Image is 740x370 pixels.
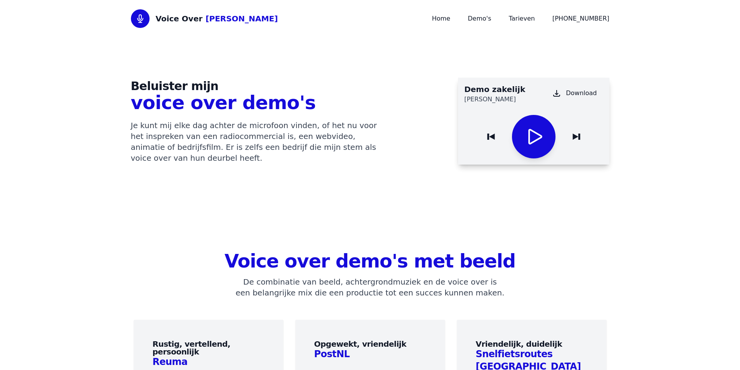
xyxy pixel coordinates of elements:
span: Voice Over [156,13,203,24]
button: Previous [482,127,500,146]
a: Home [131,9,278,28]
a: Demo's [468,15,491,22]
span: [PERSON_NAME] [205,13,278,24]
a: Home [432,15,450,22]
h2: Voice over demo's met beeld [131,252,609,270]
button: Play / Pause [512,115,555,158]
button: Next [567,127,586,146]
h3: Demo zakelijk [464,84,525,95]
a: [PHONE_NUMBER] [552,15,609,22]
h3: Opgewekt, vriendelijk [314,340,426,348]
p: Je kunt mij elke dag achter de microfoon vinden, of het nu voor het inspreken van een radiocommer... [131,120,392,163]
a: Download demo's [546,85,603,101]
p: [PERSON_NAME] [464,96,525,102]
h2: PostNL [314,348,426,360]
span: Beluister mijn [131,79,392,93]
h3: Vriendelijk, duidelijk [476,340,588,348]
a: Tarieven [509,15,535,22]
p: De combinatie van beeld, achtergrondmuziek en de voice over is een belangrijke mix die een produc... [131,276,609,298]
h3: Rustig, vertellend, persoonlijk [153,340,265,356]
span: voice over demo's [131,92,316,113]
